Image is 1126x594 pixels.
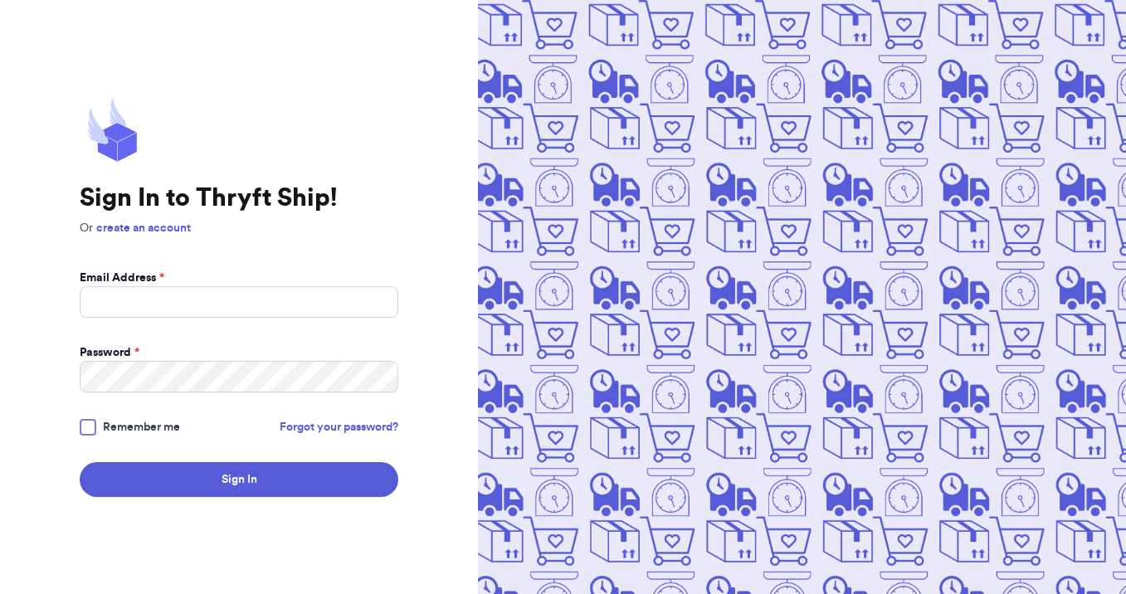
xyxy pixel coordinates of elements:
label: Email Address [80,270,164,286]
a: Forgot your password? [280,419,398,436]
label: Password [80,344,139,361]
h1: Sign In to Thryft Ship! [80,183,398,213]
button: Sign In [80,462,398,497]
span: Remember me [103,419,180,436]
p: Or [80,220,398,236]
a: create an account [96,222,191,234]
